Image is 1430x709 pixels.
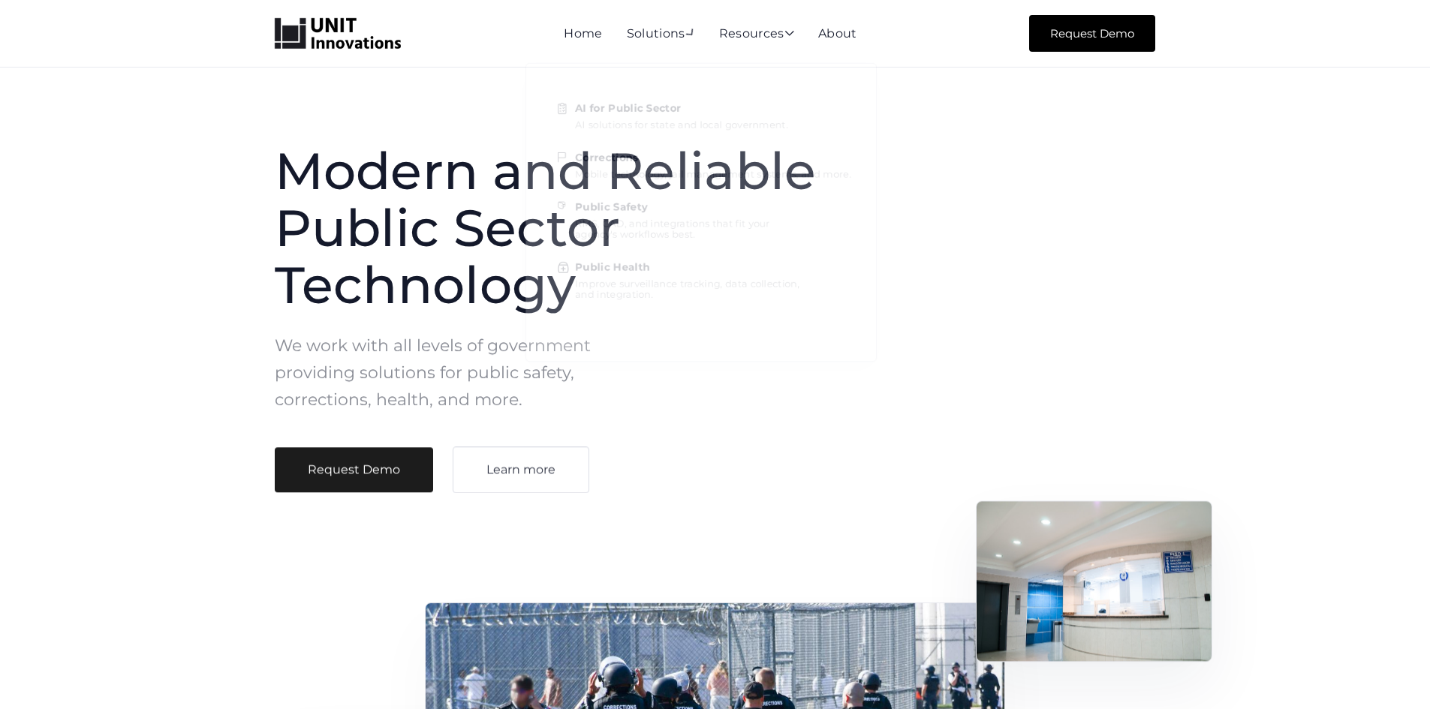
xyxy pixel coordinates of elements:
[818,26,857,41] a: About
[275,447,433,492] a: Request Demo
[627,28,695,41] div: Solutions
[784,27,794,39] span: 
[575,168,851,179] div: Mobile technology, jail management systems, and more.
[627,28,695,41] div: Solutions
[719,28,794,41] div: Resources
[453,446,589,493] a: Learn more
[275,18,401,50] a: home
[558,101,851,130] a: AI for Public SectorAI solutions for state and local government.
[575,218,770,239] div: RMS, CAD, and integrations that fit your agency's workflows best.
[275,332,621,413] p: We work with all levels of government providing solutions for public safety, corrections, health,...
[575,151,639,163] strong: Corrections
[682,25,697,41] span: 
[575,200,648,212] strong: Public Safety
[1029,15,1155,52] a: Request Demo
[558,151,851,179] a: CorrectionsMobile technology, jail management systems, and more.
[575,102,681,114] strong: AI for Public Sector
[564,26,602,41] a: Home
[525,47,876,117] nav: Solutions
[575,119,788,129] div: AI solutions for state and local government.
[275,143,889,314] h1: Modern and Reliable Public Sector Technology
[575,260,650,272] strong: Public Health
[558,200,851,239] a: Public SafetyRMS, CAD, and integrations that fit youragency's workflows best.
[719,28,794,41] div: Resources
[558,260,851,299] a: Public HealthImprove surveillance tracking, data collection,and integration.
[575,278,799,299] div: Improve surveillance tracking, data collection, and integration.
